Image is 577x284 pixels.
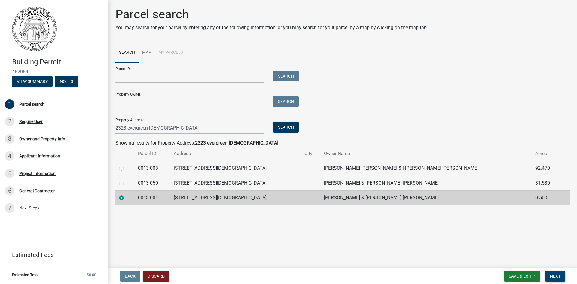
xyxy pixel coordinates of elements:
[115,24,428,31] p: You may search for your parcel by entering any of the following information, or you may search fo...
[55,76,78,87] button: Notes
[139,43,155,63] a: Map
[120,271,140,282] button: Back
[12,79,53,84] wm-modal-confirm: Summary
[5,99,14,109] div: 1
[532,190,560,205] td: 0.500
[12,6,57,51] img: Cook County, Georgia
[170,190,301,205] td: [STREET_ADDRESS][DEMOGRAPHIC_DATA]
[5,151,14,161] div: 4
[550,274,560,279] span: Next
[134,176,170,190] td: 0013 050
[12,69,96,75] span: 462054
[19,137,65,141] div: Owner and Property Info
[320,190,532,205] td: [PERSON_NAME] & [PERSON_NAME] [PERSON_NAME]
[532,161,560,176] td: 92.470
[134,161,170,176] td: 0013 003
[509,274,532,279] span: Save & Exit
[134,190,170,205] td: 0013 004
[125,274,136,279] span: Back
[273,96,299,107] button: Search
[143,271,169,282] button: Discard
[5,169,14,178] div: 5
[273,122,299,133] button: Search
[12,273,38,277] span: Estimated Total
[532,176,560,190] td: 31.530
[320,176,532,190] td: [PERSON_NAME] & [PERSON_NAME] [PERSON_NAME]
[19,154,60,158] div: Applicant Information
[320,161,532,176] td: [PERSON_NAME] [PERSON_NAME] & | [PERSON_NAME] [PERSON_NAME]
[115,7,428,22] h1: Parcel search
[5,186,14,196] div: 6
[87,273,96,277] span: $0.00
[170,147,301,161] th: Address
[115,43,139,63] a: Search
[301,147,320,161] th: City
[19,119,43,124] div: Require User
[273,71,299,81] button: Search
[545,271,565,282] button: Next
[134,147,170,161] th: Parcel ID
[170,161,301,176] td: [STREET_ADDRESS][DEMOGRAPHIC_DATA]
[19,189,55,193] div: General Contractor
[195,140,278,146] strong: 2323 evergreen [DEMOGRAPHIC_DATA]
[55,79,78,84] wm-modal-confirm: Notes
[504,271,540,282] button: Save & Exit
[5,117,14,126] div: 2
[5,134,14,144] div: 3
[320,147,532,161] th: Owner Name
[170,176,301,190] td: [STREET_ADDRESS][DEMOGRAPHIC_DATA]
[19,102,44,106] div: Parcel search
[12,58,103,66] h4: Building Permit
[115,139,570,147] div: Showing results for Property Address:
[5,249,99,261] a: Estimated Fees
[12,76,53,87] button: View Summary
[19,171,56,176] div: Project Information
[5,203,14,213] div: 7
[532,147,560,161] th: Acres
